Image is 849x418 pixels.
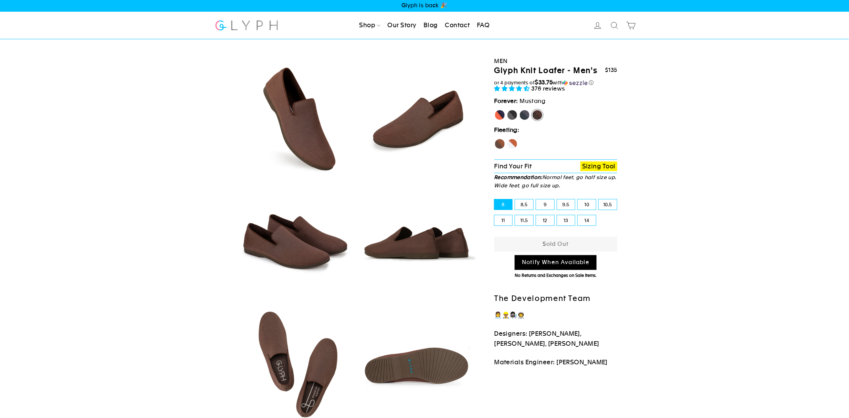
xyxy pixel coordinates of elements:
div: or 4 payments of$33.75withSezzle Click to learn more about Sezzle [494,79,618,86]
label: Panther [507,109,518,121]
p: Materials Engineer: [PERSON_NAME] [494,357,618,367]
label: 11.5 [515,215,533,226]
span: 4.73 stars [494,85,532,92]
span: $135 [605,67,617,73]
button: Sold Out [494,237,618,252]
img: Mustang [235,60,352,177]
label: 10 [578,199,596,210]
label: Fox [507,138,518,149]
img: Sezzle [563,80,588,86]
label: Rhino [519,109,530,121]
a: Our Story [385,18,419,33]
a: Shop [356,18,383,33]
label: Hawk [494,138,505,149]
label: 8 [494,199,513,210]
div: or 4 payments of with [494,79,618,86]
img: Glyph [214,16,279,34]
label: 8.5 [515,199,533,210]
p: Normal feet, go half size up. Wide feet, go full size up. [494,173,618,190]
a: Blog [421,18,441,33]
strong: Fleeting: [494,126,520,133]
span: Find Your Fit [494,163,532,170]
span: Sold Out [543,241,569,247]
label: 11 [494,215,513,226]
img: Mustang [358,60,476,177]
span: No Returns and Exchanges on Sale Items. [515,273,597,278]
a: Sizing Tool [580,161,617,171]
ul: Primary [356,18,492,33]
label: 14 [578,215,596,226]
label: [PERSON_NAME] [494,109,505,121]
span: Mustang [520,97,546,104]
strong: Forever: [494,97,518,104]
strong: Recommendation: [494,174,543,180]
label: 13 [557,215,575,226]
a: Notify When Available [515,255,597,270]
a: Contact [442,18,473,33]
a: FAQ [474,18,492,33]
h2: The Development Team [494,294,618,304]
h1: Glyph Knit Loafer - Men's [494,66,598,76]
label: 12 [536,215,554,226]
label: 9.5 [557,199,575,210]
img: Mustang [235,183,352,301]
p: 👩‍💼👷🏽‍♂️👩🏿‍🔬👨‍🚀 [494,310,618,320]
label: 10.5 [599,199,617,210]
label: 9 [536,199,554,210]
img: Mustang [358,183,476,301]
p: Designers: [PERSON_NAME], [PERSON_NAME], [PERSON_NAME] [494,329,618,349]
div: Men [494,56,618,66]
span: 376 reviews [531,85,565,92]
span: $33.75 [535,79,553,86]
label: Mustang [532,109,543,121]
